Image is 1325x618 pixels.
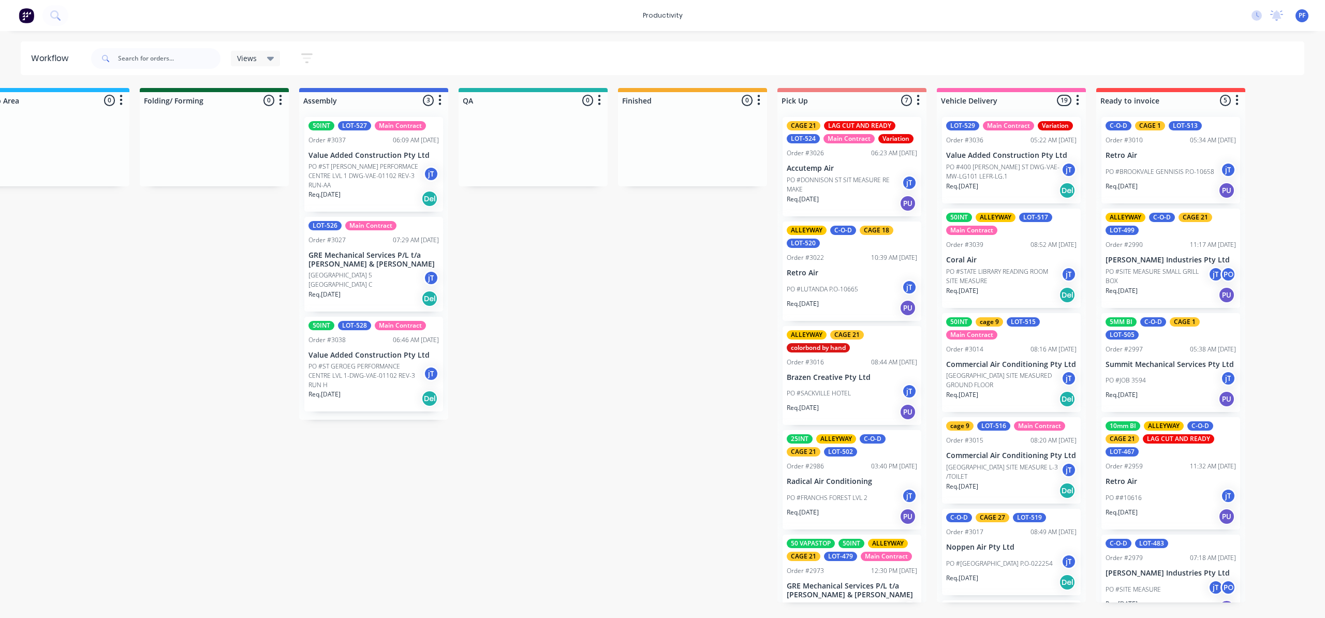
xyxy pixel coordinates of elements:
div: PU [900,195,916,212]
div: jT [1061,267,1077,282]
div: 25INTALLEYWAYC-O-DCAGE 21LOT-502Order #298603:40 PM [DATE]Radical Air ConditioningPO #FRANCHS FOR... [783,430,921,529]
p: Value Added Construction Pty Ltd [308,151,439,160]
div: 05:22 AM [DATE] [1030,136,1077,145]
p: [GEOGRAPHIC_DATA] 5 [GEOGRAPHIC_DATA] C [308,271,423,289]
div: Del [1059,391,1076,407]
p: [GEOGRAPHIC_DATA] SITE MEASURE L-3 /TOILET [946,463,1061,481]
div: C-O-D [946,513,972,522]
div: Order #3022 [787,253,824,262]
div: 08:52 AM [DATE] [1030,240,1077,249]
div: LOT-526Main ContractOrder #302707:29 AM [DATE]GRE Mechanical Services P/L t/a [PERSON_NAME] & [PE... [304,217,443,312]
p: PO #FRANCHS FOREST LVL 2 [787,493,867,503]
div: Order #3037 [308,136,346,145]
p: PO #LUTANDA P.O-10665 [787,285,858,294]
div: Order #3010 [1106,136,1143,145]
div: Order #3038 [308,335,346,345]
div: jT [902,175,917,190]
p: Summit Mechanical Services Pty Ltd [1106,360,1236,369]
div: PU [1218,600,1235,616]
div: jT [1220,488,1236,504]
p: Req. [DATE] [1106,390,1138,400]
div: jT [902,279,917,295]
p: PO #ST [PERSON_NAME] PERFORMACE CENTRE LVL 1 DWG-VAE-01102 REV-3 RUN-AA [308,162,423,190]
div: Del [421,190,438,207]
div: Del [1059,482,1076,499]
div: jT [1208,267,1224,282]
p: Req. [DATE] [787,508,819,517]
p: GRE Mechanical Services P/L t/a [PERSON_NAME] & [PERSON_NAME] [308,251,439,269]
div: Main Contract [375,321,426,330]
p: Req. [DATE] [308,390,341,399]
div: ALLEYWAY [868,539,908,548]
div: CAGE 21LAG CUT AND READYLOT-524Main ContractVariationOrder #302606:23 AM [DATE]Accutemp AirPO #DO... [783,117,921,216]
div: 10mm BIALLEYWAYC-O-DCAGE 21LAG CUT AND READYLOT-467Order #295911:32 AM [DATE]Retro AirPO ##10616j... [1101,417,1240,529]
div: C-O-D [1187,421,1213,431]
div: 25INT [787,434,813,444]
p: Req. [DATE] [946,182,978,191]
div: Workflow [31,52,73,65]
div: 50INT [838,539,864,548]
p: PO #JOB 3594 [1106,376,1146,385]
div: 05:38 AM [DATE] [1190,345,1236,354]
div: PO [1220,267,1236,282]
div: 50INT [946,213,972,222]
p: Req. [DATE] [787,403,819,413]
div: LOT-528 [338,321,371,330]
div: ALLEYWAY [816,434,856,444]
p: Req. [DATE] [946,482,978,491]
div: jT [902,601,917,617]
div: CAGE 18 [860,226,893,235]
div: C-O-D [860,434,886,444]
div: Variation [878,134,914,143]
div: jT [423,270,439,286]
p: PO #DONNISON ST SIT MEASURE RE MAKE [787,175,902,194]
div: 5MM BIC-O-DCAGE 1LOT-505Order #299705:38 AM [DATE]Summit Mechanical Services Pty LtdPO #JOB 3594j... [1101,313,1240,413]
div: 11:17 AM [DATE] [1190,240,1236,249]
div: C-O-D [1140,317,1166,327]
div: Del [1059,574,1076,591]
div: Main Contract [946,330,997,340]
div: productivity [638,8,688,23]
p: PO #SACKVILLE HOTEL [787,389,851,398]
div: jT [423,166,439,182]
div: C-O-D [830,226,856,235]
img: Factory [19,8,34,23]
div: jT [1208,580,1224,595]
div: Order #3027 [308,236,346,245]
div: ALLEYWAY [787,330,827,340]
div: CAGE 21 [787,121,820,130]
div: CAGE 21 [787,552,820,561]
div: 07:29 AM [DATE] [393,236,439,245]
div: Order #3039 [946,240,983,249]
div: jT [902,488,917,504]
div: C-O-D [1106,121,1131,130]
div: Order #2959 [1106,462,1143,471]
p: Value Added Construction Pty Ltd [946,151,1077,160]
p: Accutemp Air [787,164,917,173]
div: LOT-467 [1106,447,1139,457]
div: LOT-505 [1106,330,1139,340]
div: 50INT [308,321,334,330]
div: 03:40 PM [DATE] [871,462,917,471]
p: Req. [DATE] [308,190,341,199]
div: C-O-D [1106,539,1131,548]
div: cage 9LOT-516Main ContractOrder #301508:20 AM [DATE]Commercial Air Conditioning Pty Ltd[GEOGRAPHI... [942,417,1081,504]
div: PO [1220,580,1236,595]
div: Order #2979 [1106,553,1143,563]
p: Retro Air [1106,151,1236,160]
div: 12:30 PM [DATE] [871,566,917,576]
div: cage 9 [976,317,1003,327]
div: cage 9 [946,421,974,431]
p: PO ##10616 [1106,493,1142,503]
p: Radical Air Conditioning [787,477,917,486]
div: 05:34 AM [DATE] [1190,136,1236,145]
p: [GEOGRAPHIC_DATA] SITE MEASURED GROUND FLOOR [946,371,1061,390]
div: LOT-517 [1019,213,1052,222]
div: PU [900,300,916,316]
div: CAGE 21 [830,330,864,340]
div: Main Contract [823,134,875,143]
p: Req. [DATE] [946,390,978,400]
p: Req. [DATE] [787,195,819,204]
p: GRE Mechanical Services P/L t/a [PERSON_NAME] & [PERSON_NAME] [787,582,917,599]
p: PO #ST GEROEG PERFORMANCE CENTRE LVL 1-DWG-VAE-01102 REV-3 RUN H [308,362,423,390]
